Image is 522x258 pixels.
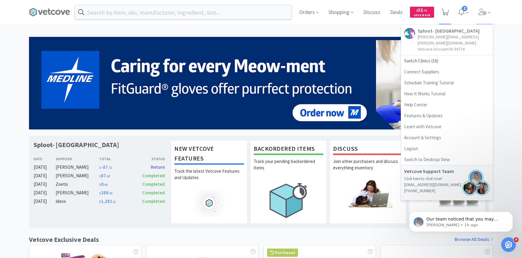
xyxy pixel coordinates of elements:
div: [DATE] [34,164,56,171]
a: Click here to chat now! [404,176,442,181]
span: 289 [99,190,112,196]
p: Vetcove Account ID: 34774 [418,46,490,52]
span: . 60 [106,174,110,178]
span: . 00 [103,183,107,187]
div: Supplier [56,156,99,162]
a: [DATE][PERSON_NAME]$289.33Completed [34,189,165,196]
a: Backordered ItemsTrack your pending backordered items [250,140,327,223]
span: Our team noticed that you may have had some trouble placing your [PERSON_NAME] order through Vetc... [27,18,105,156]
h1: Discuss [333,144,403,155]
div: [PERSON_NAME] [56,172,99,179]
div: Zoetis [56,181,99,188]
span: 87 [99,173,110,178]
a: $32.71Cash Back [410,4,434,20]
p: Message from Bridget, sent 1h ago [27,23,105,29]
p: [EMAIL_ADDRESS][DOMAIN_NAME] [404,182,490,188]
span: $ [416,9,418,12]
a: Help Center [401,99,493,110]
span: 1,282 [99,198,116,204]
p: [PHONE_NUMBER] [404,188,490,194]
a: Discuss [361,10,383,15]
h1: Sploot- [GEOGRAPHIC_DATA] [34,140,119,149]
span: $ [99,166,101,170]
span: Completed [142,181,165,187]
span: $ [99,200,101,204]
span: 2 [462,6,467,11]
a: Logout [401,143,493,154]
div: [PERSON_NAME] [56,189,99,196]
img: jennifer.png [462,180,477,196]
div: Idexx [56,198,99,205]
img: hero_backorders.png [254,179,323,221]
h5: Vetcove Support Team [404,168,465,174]
a: How It Works Tutorial [401,88,493,99]
div: Date [34,156,56,162]
span: 0 [99,181,107,187]
iframe: Intercom notifications message [400,199,522,242]
a: [DATE]Idexx$1,282.11Completed [34,198,165,205]
a: Features & Updates [401,110,493,121]
a: Connect Suppliers [401,66,493,77]
span: Completed [142,173,165,178]
p: Track your pending backordered items [254,158,323,179]
a: [DATE][PERSON_NAME]$87.60Completed [34,172,165,179]
img: hero_feature_roadmap.png [174,189,244,217]
span: 32 [416,7,427,13]
h5: Sploot- [GEOGRAPHIC_DATA] [418,28,490,34]
p: [PERSON_NAME][EMAIL_ADDRESS][PERSON_NAME][DOMAIN_NAME] [418,34,490,46]
span: . 72 [108,166,112,170]
a: Sploot- [GEOGRAPHIC_DATA][PERSON_NAME][EMAIL_ADDRESS][PERSON_NAME][DOMAIN_NAME]Vetcove Account ID... [401,25,493,55]
span: 4 [514,237,519,242]
span: $ [99,183,101,187]
span: Completed [142,190,165,196]
span: . 71 [423,9,427,12]
p: Join other purchasers and discuss everything inventory [333,158,403,179]
span: $ [99,191,101,195]
div: [DATE] [34,189,56,196]
span: . 33 [108,191,112,195]
div: [DATE] [34,181,56,188]
div: [DATE] [34,198,56,205]
span: . 11 [112,200,116,204]
span: -87 [99,164,112,170]
iframe: Intercom live chat [501,237,516,252]
img: jenna.png [474,180,490,196]
a: DiscussJoin other purchasers and discuss everything inventory [330,140,406,223]
span: $ [99,174,101,178]
img: bridget.png [468,170,484,185]
span: Completed [142,198,165,204]
div: [PERSON_NAME] [56,164,99,171]
a: [DATE]Zoetis$0.00Completed [34,181,165,188]
span: Return [151,164,165,170]
a: Deals [388,10,405,15]
span: Switch Clinics ( 16 ) [401,55,493,66]
div: Status [132,156,165,162]
input: Search by item, sku, manufacturer, ingredient, size... [75,5,292,19]
h1: New Vetcove Features [174,144,244,165]
p: Track the latest Vetcove Features and Updates [174,168,244,189]
img: 5b85490d2c9a43ef9873369d65f5cc4c_481.png [29,37,493,129]
h1: Vetcove Exclusive Deals [29,234,99,245]
img: hero_discuss.png [333,179,403,207]
span: Cash Back [414,14,430,18]
div: [DATE] [34,172,56,179]
div: Total [99,156,132,162]
a: Learn with Vetcove [401,121,493,132]
h1: Backordered Items [254,144,323,155]
a: Switch to Desktop View [401,154,493,165]
a: [DATE][PERSON_NAME]$-87.72Return [34,164,165,171]
a: New Vetcove FeaturesTrack the latest Vetcove Features and Updates [171,140,247,223]
a: Account & Settings [401,132,493,143]
a: Schedule Training Tutorial [401,77,493,88]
